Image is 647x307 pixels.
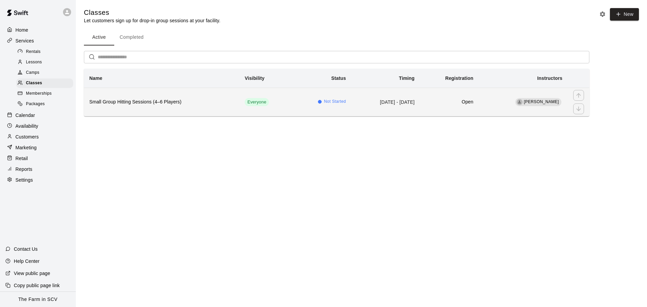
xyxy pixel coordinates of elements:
table: simple table [84,69,589,116]
span: Memberships [26,90,52,97]
div: Packages [16,99,73,109]
a: Retail [5,153,70,163]
button: New [610,8,639,21]
p: Let customers sign up for drop-in group sessions at your facility. [84,17,220,24]
span: Everyone [245,99,269,105]
a: Calendar [5,110,70,120]
a: Home [5,25,70,35]
b: Instructors [537,75,562,81]
p: Retail [16,155,28,162]
p: Services [16,37,34,44]
div: This service is visible to all of your customers [245,98,269,106]
div: Memberships [16,89,73,98]
h6: Open [425,98,473,106]
span: Not Started [324,98,346,105]
a: Classes [16,78,76,89]
b: Timing [399,75,415,81]
div: Lessons [16,58,73,67]
b: Visibility [245,75,265,81]
a: Marketing [5,143,70,153]
a: Lessons [16,57,76,67]
div: Rentals [16,47,73,57]
p: Settings [16,177,33,183]
b: Name [89,75,102,81]
button: Active [84,29,114,45]
a: Memberships [16,89,76,99]
h6: Small Group Hitting Sessions (4–6 Players) [89,98,234,106]
span: Packages [26,101,45,108]
p: Marketing [16,144,37,151]
span: Camps [26,69,39,76]
p: Contact Us [14,246,38,252]
a: Settings [5,175,70,185]
div: Classes [16,79,73,88]
div: Brian Hernandez [517,99,523,105]
p: Help Center [14,258,39,265]
a: Customers [5,132,70,142]
p: Customers [16,133,39,140]
div: Camps [16,68,73,78]
span: [PERSON_NAME] [524,99,559,104]
a: Camps [16,68,76,78]
a: Reports [5,164,70,174]
p: Availability [16,123,38,129]
button: Completed [114,29,149,45]
a: Services [5,36,70,46]
p: Copy public page link [14,282,60,289]
a: Packages [16,99,76,110]
p: The Farm in SCV [18,296,58,303]
p: Calendar [16,112,35,119]
span: Classes [26,80,42,87]
td: [DATE] - [DATE] [351,88,420,116]
b: Status [331,75,346,81]
b: Registration [445,75,473,81]
p: View public page [14,270,50,277]
a: Availability [5,121,70,131]
span: Lessons [26,59,42,66]
p: Home [16,27,28,33]
span: Rentals [26,49,41,55]
p: Reports [16,166,32,173]
h5: Classes [84,8,220,17]
button: Classes settings [597,9,608,19]
a: Rentals [16,47,76,57]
